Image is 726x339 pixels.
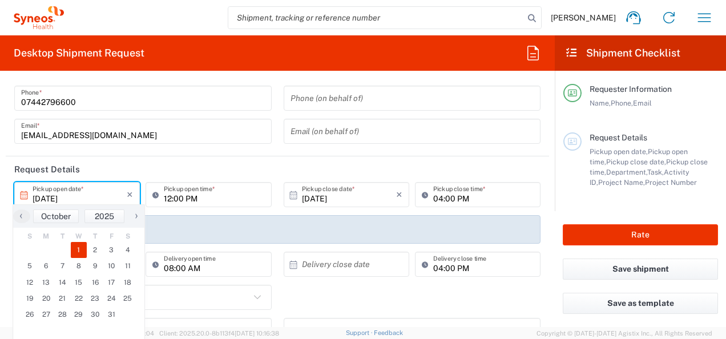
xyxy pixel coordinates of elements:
[71,290,87,306] span: 22
[95,212,114,221] span: 2025
[611,99,633,107] span: Phone,
[38,306,55,322] span: 27
[128,209,145,223] span: ›
[103,275,120,290] span: 17
[38,275,55,290] span: 13
[645,178,697,187] span: Project Number
[54,306,71,322] span: 28
[33,209,79,223] button: October
[235,330,279,337] span: [DATE] 10:16:38
[22,306,38,322] span: 26
[38,258,55,274] span: 6
[563,293,718,314] button: Save as template
[537,328,712,338] span: Copyright © [DATE]-[DATE] Agistix Inc., All Rights Reserved
[71,242,87,258] span: 1
[563,259,718,280] button: Save shipment
[119,258,136,274] span: 11
[87,231,103,242] th: weekday
[22,275,38,290] span: 12
[22,231,38,242] th: weekday
[590,99,611,107] span: Name,
[127,209,144,223] button: ›
[159,330,279,337] span: Client: 2025.20.0-8b113f4
[590,147,648,156] span: Pickup open date,
[54,231,71,242] th: weekday
[71,306,87,322] span: 29
[87,306,103,322] span: 30
[38,290,55,306] span: 20
[87,275,103,290] span: 16
[374,329,403,336] a: Feedback
[13,209,30,223] span: ‹
[551,13,616,23] span: [PERSON_NAME]
[71,231,87,242] th: weekday
[87,242,103,258] span: 2
[127,185,133,204] i: ×
[38,231,55,242] th: weekday
[119,231,136,242] th: weekday
[119,290,136,306] span: 25
[87,258,103,274] span: 9
[13,209,144,223] bs-datepicker-navigation-view: ​ ​ ​
[71,275,87,290] span: 15
[14,46,144,60] h2: Desktop Shipment Request
[598,178,645,187] span: Project Name,
[228,7,524,29] input: Shipment, tracking or reference number
[346,329,374,336] a: Support
[84,209,124,223] button: 2025
[103,231,120,242] th: weekday
[54,275,71,290] span: 14
[565,46,680,60] h2: Shipment Checklist
[103,242,120,258] span: 3
[590,133,647,142] span: Request Details
[633,99,652,107] span: Email
[103,306,120,322] span: 31
[54,290,71,306] span: 21
[590,84,672,94] span: Requester Information
[606,158,666,166] span: Pickup close date,
[647,168,664,176] span: Task,
[22,290,38,306] span: 19
[103,258,120,274] span: 10
[14,164,80,175] h2: Request Details
[103,290,120,306] span: 24
[396,185,402,204] i: ×
[41,212,71,221] span: October
[606,168,647,176] span: Department,
[22,258,38,274] span: 5
[119,275,136,290] span: 18
[54,258,71,274] span: 7
[563,224,718,245] button: Rate
[119,242,136,258] span: 4
[71,258,87,274] span: 8
[87,290,103,306] span: 23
